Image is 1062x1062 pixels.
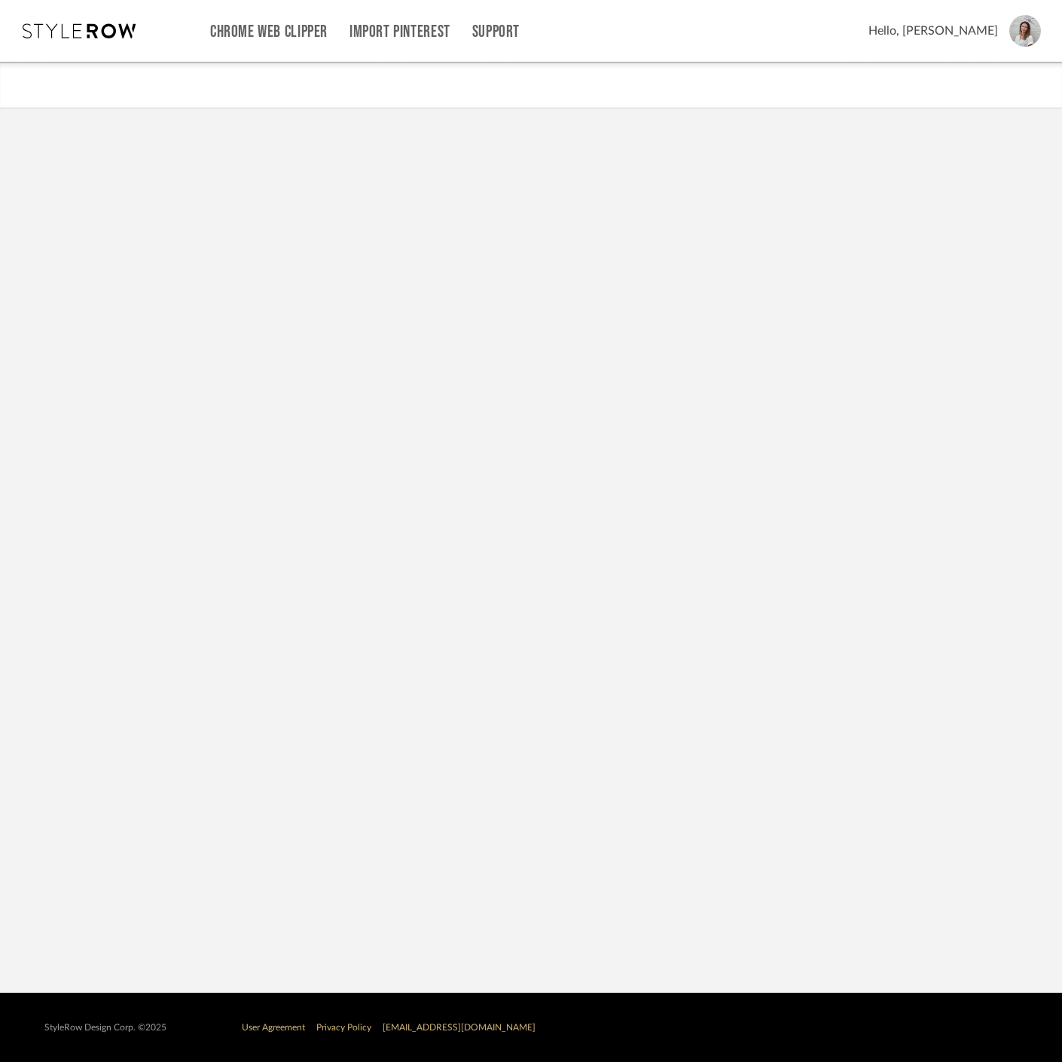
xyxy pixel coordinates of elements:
[210,26,328,38] a: Chrome Web Clipper
[472,26,520,38] a: Support
[1009,15,1041,47] img: avatar
[242,1023,305,1032] a: User Agreement
[349,26,450,38] a: Import Pinterest
[868,22,998,40] span: Hello, [PERSON_NAME]
[383,1023,536,1032] a: [EMAIL_ADDRESS][DOMAIN_NAME]
[44,1022,166,1033] div: StyleRow Design Corp. ©2025
[316,1023,371,1032] a: Privacy Policy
